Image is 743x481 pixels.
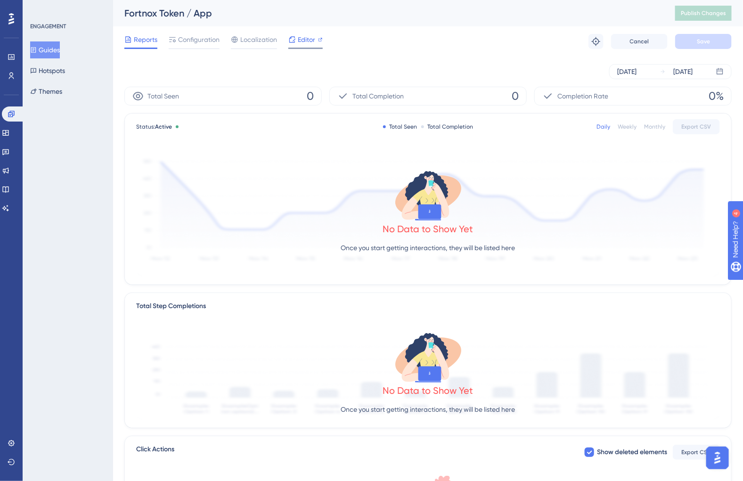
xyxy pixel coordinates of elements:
[134,34,157,45] span: Reports
[136,444,174,461] span: Click Actions
[618,123,637,130] div: Weekly
[124,7,652,20] div: Fortnox Token / App
[30,23,66,30] div: ENGAGEMENT
[596,123,610,130] div: Daily
[644,123,665,130] div: Monthly
[512,89,519,104] span: 0
[673,445,720,460] button: Export CSV
[617,66,637,77] div: [DATE]
[383,222,474,236] div: No Data to Show Yet
[557,90,608,102] span: Completion Rate
[673,66,693,77] div: [DATE]
[136,301,206,312] div: Total Step Completions
[675,6,732,21] button: Publish Changes
[30,41,60,58] button: Guides
[136,123,172,130] span: Status:
[383,123,417,130] div: Total Seen
[65,5,68,12] div: 4
[155,123,172,130] span: Active
[30,62,65,79] button: Hotspots
[697,38,710,45] span: Save
[630,38,649,45] span: Cancel
[341,242,515,253] p: Once you start getting interactions, they will be listed here
[240,34,277,45] span: Localization
[298,34,315,45] span: Editor
[383,384,474,397] div: No Data to Show Yet
[341,404,515,415] p: Once you start getting interactions, they will be listed here
[681,9,726,17] span: Publish Changes
[611,34,668,49] button: Cancel
[682,448,711,456] span: Export CSV
[682,123,711,130] span: Export CSV
[703,444,732,472] iframe: UserGuiding AI Assistant Launcher
[30,83,62,100] button: Themes
[421,123,474,130] div: Total Completion
[709,89,724,104] span: 0%
[178,34,220,45] span: Configuration
[675,34,732,49] button: Save
[147,90,179,102] span: Total Seen
[307,89,314,104] span: 0
[597,447,667,458] span: Show deleted elements
[352,90,404,102] span: Total Completion
[673,119,720,134] button: Export CSV
[22,2,59,14] span: Need Help?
